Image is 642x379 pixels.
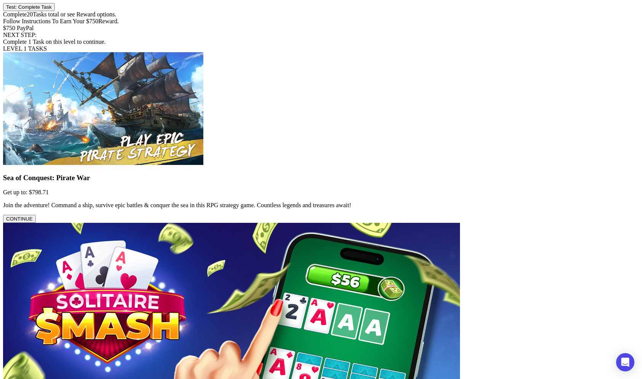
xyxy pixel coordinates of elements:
[3,215,36,223] button: CONTINUE
[3,38,639,45] div: Complete 1 Task on this level to continue.
[616,353,634,371] div: Open Intercom Messenger
[3,189,639,196] div: Get up to: $ 798.71
[3,25,639,32] div: $ 750 PayPal
[3,32,639,38] div: NEXT STEP:
[3,45,639,52] div: LEVEL 1 TASKS
[3,202,639,209] p: Join the adventure! Command a ship, survive epic battles & conquer the sea in this RPG strategy g...
[3,18,639,25] div: Follow Instructions To Earn Your $ 750 Reward.
[3,3,55,11] button: Test: Complete Task
[3,174,639,182] h3: Sea of Conquest: Pirate War
[3,11,639,18] div: Complete 20 Tasks total or see Reward options.
[3,52,203,165] img: Sea of Conquest: Pirate War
